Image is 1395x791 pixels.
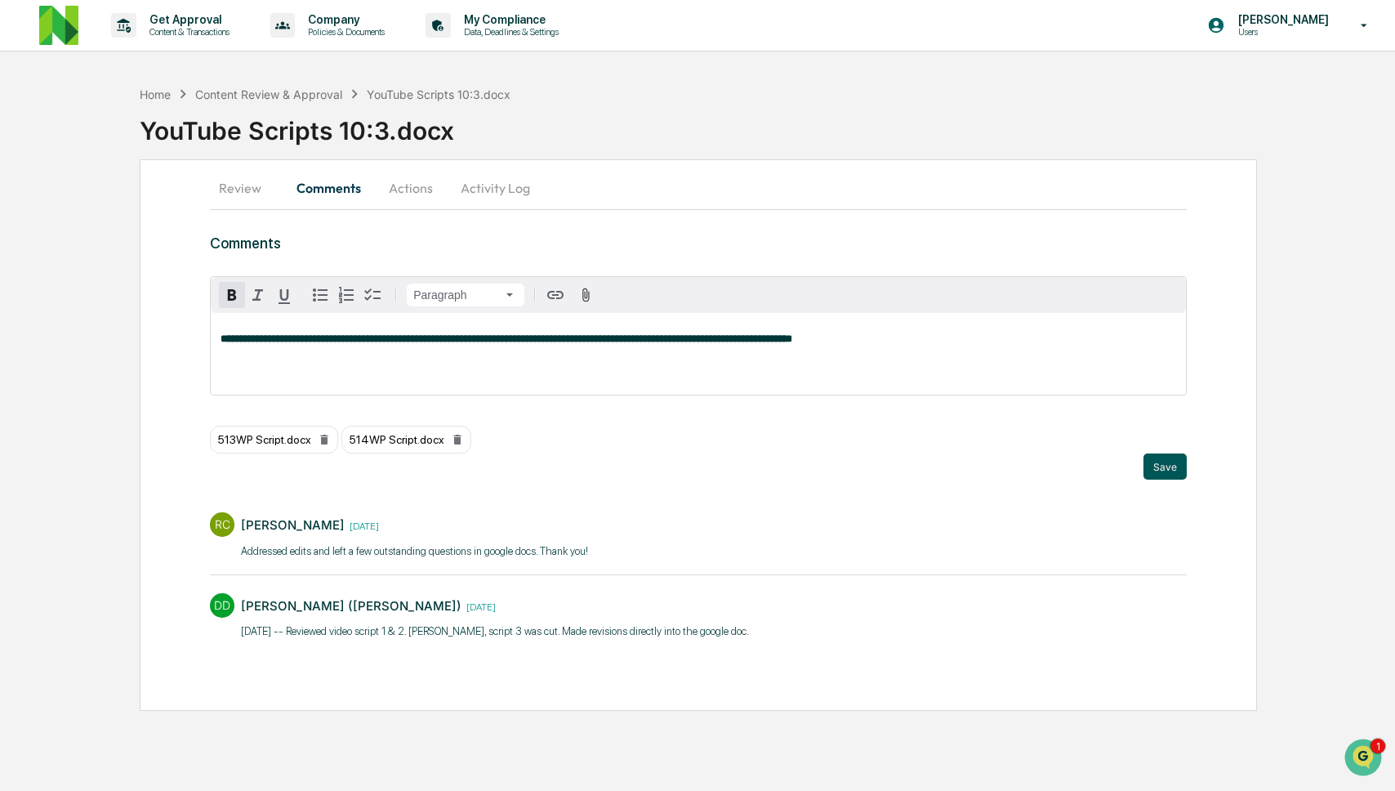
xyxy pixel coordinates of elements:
[451,26,567,38] p: Data, Deadlines & Settings
[16,181,109,194] div: Past conversations
[210,168,1187,208] div: secondary tabs example
[210,593,234,618] div: DD
[74,141,225,154] div: We're available if you need us!
[241,598,461,614] div: [PERSON_NAME] ([PERSON_NAME])
[140,103,1395,145] div: YouTube Scripts 10:3.docx
[210,512,234,537] div: RC
[345,518,379,532] time: Tuesday, October 7, 2025 at 2:46:40 PM CDT
[34,125,64,154] img: 8933085812038_c878075ebb4cc5468115_72.jpg
[210,168,283,208] button: Review
[10,284,112,313] a: 🖐️Preclearance
[33,290,105,306] span: Preclearance
[318,427,331,453] button: Remove attachment
[112,284,209,313] a: 🗄️Attestations
[374,168,448,208] button: Actions
[245,282,271,308] button: Italic
[219,282,245,308] button: Remove bold
[241,517,345,533] div: [PERSON_NAME]
[145,222,178,235] span: [DATE]
[163,361,198,373] span: Pylon
[461,599,496,613] time: Tuesday, October 7, 2025 at 1:17:22 PM CDT
[51,222,132,235] span: [PERSON_NAME]
[136,222,141,235] span: •
[135,290,203,306] span: Attestations
[74,125,268,141] div: Start new chat
[16,323,29,336] div: 🔎
[217,433,311,446] span: 513WP Script.docx
[115,360,198,373] a: Powered byPylon
[33,321,103,337] span: Data Lookup
[140,87,171,101] div: Home
[278,130,297,150] button: Start new chat
[10,315,109,344] a: 🔎Data Lookup
[136,13,238,26] p: Get Approval
[572,284,600,306] button: Attach files
[367,87,510,101] div: YouTube Scripts 10:3.docx
[118,292,131,305] div: 🗄️
[253,178,297,198] button: See all
[451,13,567,26] p: My Compliance
[1143,454,1187,480] button: Save
[39,6,78,45] img: logo
[241,543,588,560] p: Addressed edits and left a few outstanding questions in google docs. Thank you!
[451,427,464,453] button: Remove attachment
[16,125,46,154] img: 1746055101610-c473b297-6a78-478c-a979-82029cc54cd1
[16,292,29,305] div: 🖐️
[136,26,238,38] p: Content & Transactions
[195,87,342,101] div: Content Review & Approval
[349,433,444,446] span: 514WP Script.docx
[241,623,749,640] p: [DATE] -- Reviewed video script 1 & 2. [PERSON_NAME], script 3 was cut. Made revisions directly i...
[271,282,297,308] button: Underline
[1225,13,1337,26] p: [PERSON_NAME]
[448,168,543,208] button: Activity Log
[295,13,393,26] p: Company
[407,284,524,306] button: Block type
[33,223,46,236] img: 1746055101610-c473b297-6a78-478c-a979-82029cc54cd1
[16,207,42,233] img: Jack Rasmussen
[16,34,297,60] p: How can we help?
[210,235,1187,252] h3: Comments
[1225,26,1337,38] p: Users
[1343,737,1387,781] iframe: Open customer support
[283,168,374,208] button: Comments
[295,26,393,38] p: Policies & Documents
